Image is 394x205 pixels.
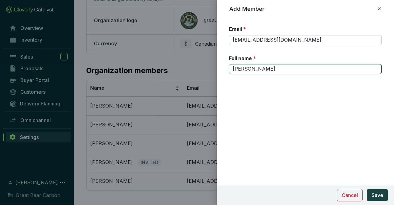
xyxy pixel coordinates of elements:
h2: Add Member [229,5,264,13]
label: Full name [229,55,256,62]
button: Save [367,189,388,201]
span: Cancel [342,191,358,199]
span: Save [372,191,383,199]
button: Cancel [337,189,363,201]
label: Email [229,26,246,32]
